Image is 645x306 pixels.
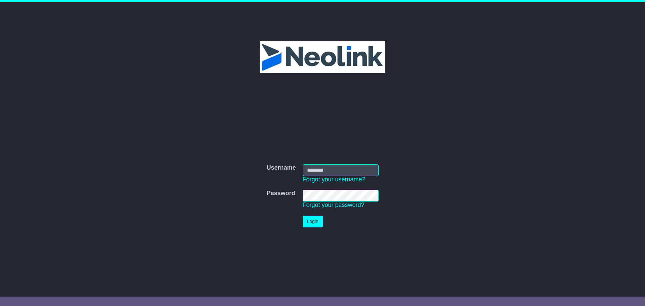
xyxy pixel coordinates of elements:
[266,164,296,172] label: Username
[260,41,385,73] img: Neolink
[303,202,364,208] a: Forgot your password?
[303,176,365,183] a: Forgot your username?
[266,190,295,197] label: Password
[303,216,323,227] button: Login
